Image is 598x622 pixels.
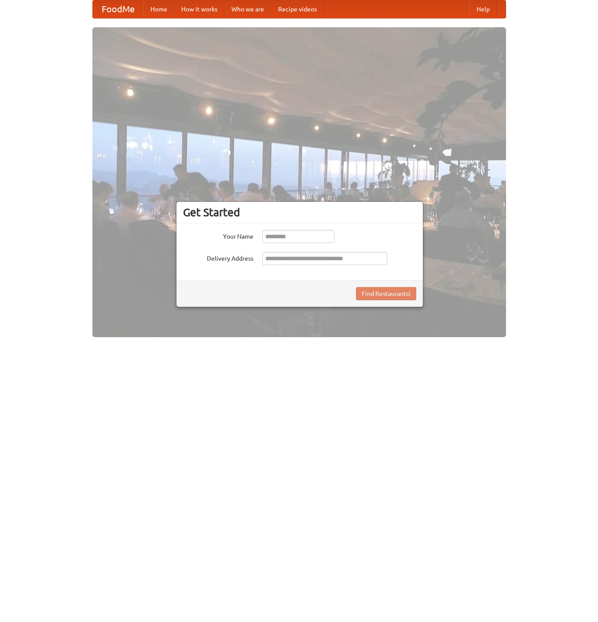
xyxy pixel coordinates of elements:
[174,0,224,18] a: How it works
[271,0,324,18] a: Recipe videos
[93,0,143,18] a: FoodMe
[356,287,416,300] button: Find Restaurants!
[143,0,174,18] a: Home
[224,0,271,18] a: Who we are
[183,252,253,263] label: Delivery Address
[183,206,416,219] h3: Get Started
[183,230,253,241] label: Your Name
[470,0,497,18] a: Help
